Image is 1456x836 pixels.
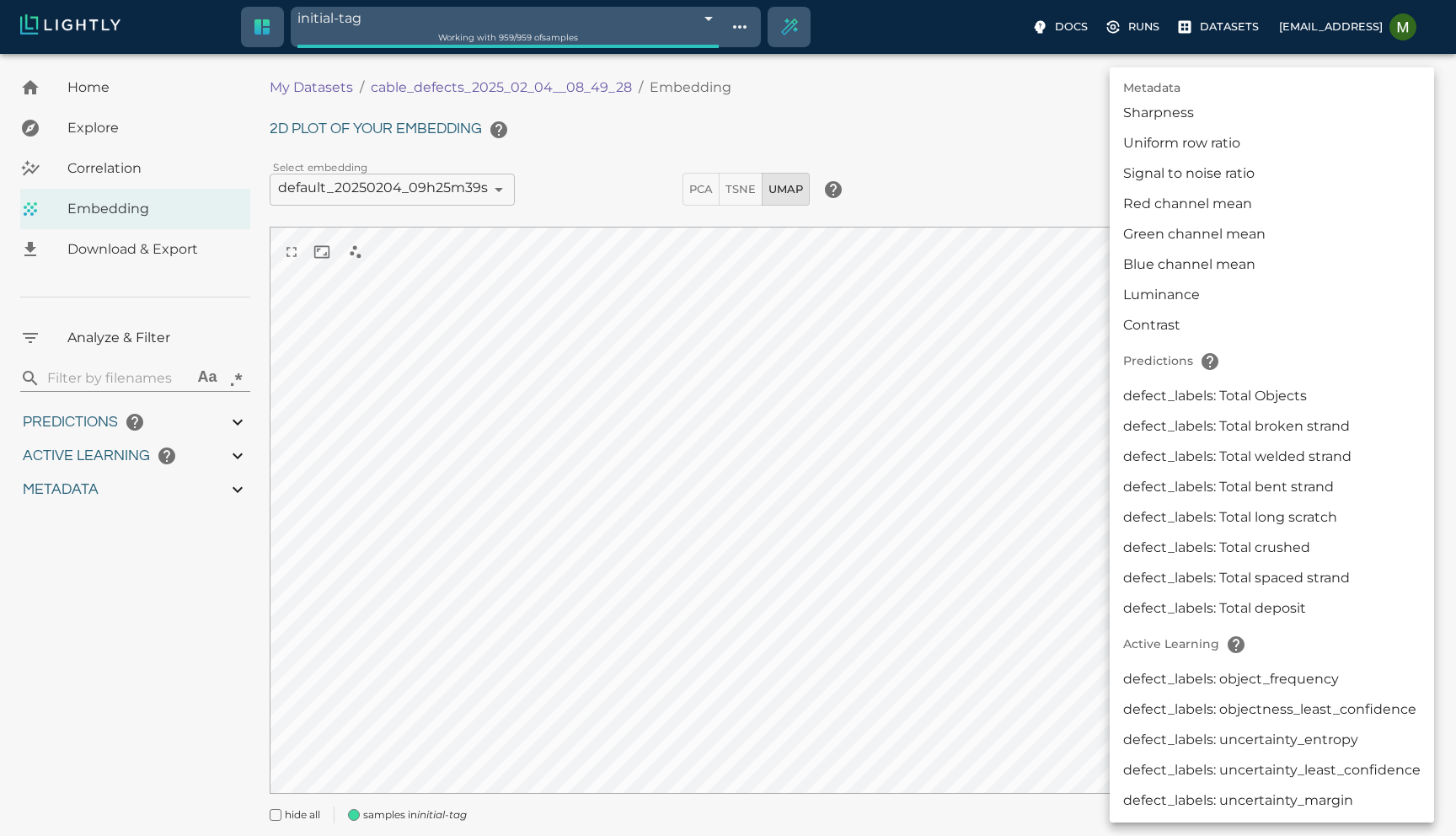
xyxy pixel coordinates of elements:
li: Red channel mean [1110,189,1434,219]
li: Signal to noise ratio [1110,158,1434,189]
li: defect_labels: Total bent strand [1110,472,1434,502]
li: defect_labels: Total welded strand [1110,442,1434,472]
li: Sharpness [1110,98,1434,128]
li: defect_labels: object_frequency [1110,664,1434,694]
button: help [1193,345,1227,378]
li: defect_labels: Total Objects [1110,381,1434,411]
li: defect_labels: Total long scratch [1110,502,1434,533]
li: Luminance [1110,280,1434,310]
li: defect_labels: Total spaced strand [1110,563,1434,593]
li: Active Learning [1110,624,1434,664]
li: Blue channel mean [1110,249,1434,280]
li: defect_labels: Total deposit [1110,593,1434,624]
li: defect_labels: uncertainty_margin [1110,785,1434,816]
li: Green channel mean [1110,219,1434,249]
button: help [1219,628,1253,662]
li: Contrast [1110,310,1434,340]
li: defect_labels: Total crushed [1110,533,1434,563]
li: defect_labels: objectness_least_confidence [1110,694,1434,725]
li: Metadata [1110,67,1434,108]
li: Predictions [1110,340,1434,381]
li: defect_labels: uncertainty_entropy [1110,725,1434,755]
li: defect_labels: Total broken strand [1110,411,1434,442]
li: Uniform row ratio [1110,128,1434,158]
li: defect_labels: uncertainty_least_confidence [1110,755,1434,785]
